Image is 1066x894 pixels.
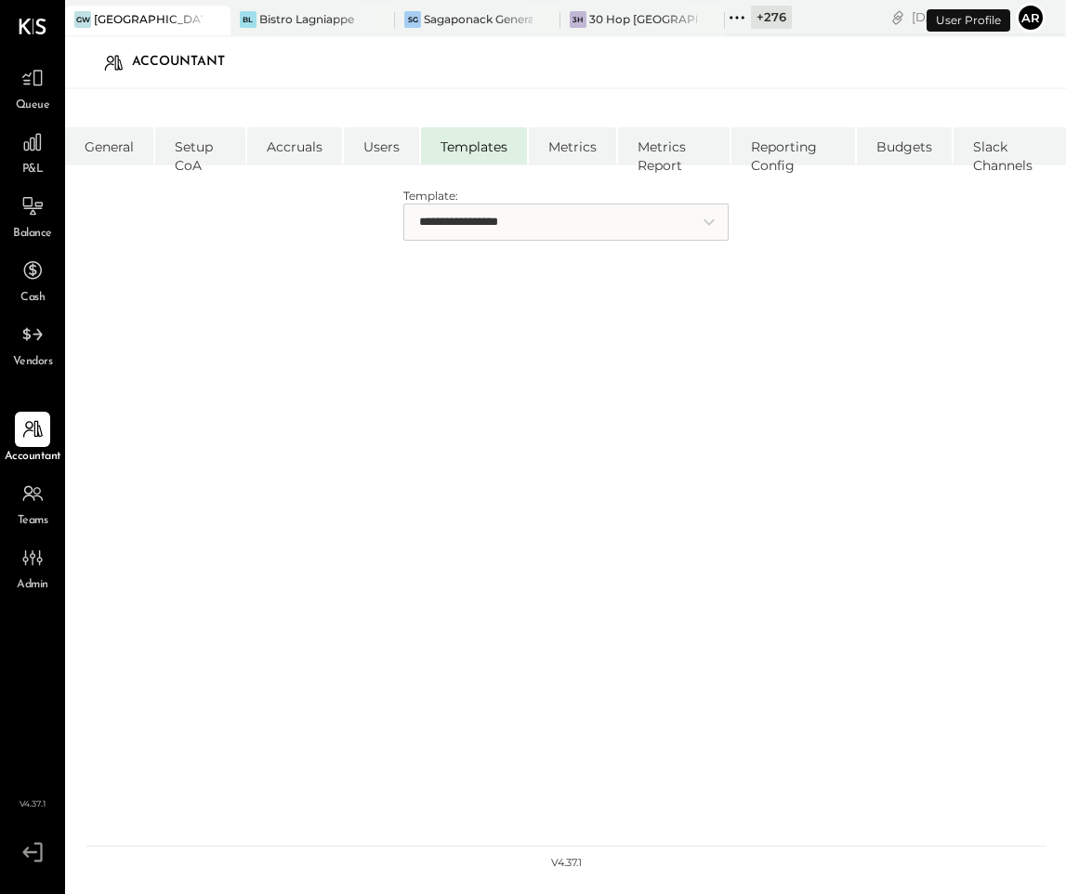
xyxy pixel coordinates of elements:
[1,253,64,307] a: Cash
[18,513,48,530] span: Teams
[240,11,257,28] div: BL
[570,11,586,28] div: 3H
[1,317,64,371] a: Vendors
[22,162,44,178] span: P&L
[65,127,153,164] li: General
[888,7,907,27] div: copy link
[731,127,855,164] li: Reporting Config
[751,6,792,29] div: + 276
[529,127,616,164] li: Metrics
[927,9,1010,32] div: User Profile
[344,127,419,164] li: Users
[155,127,245,164] li: Setup CoA
[20,290,45,307] span: Cash
[403,189,458,203] span: Template:
[421,127,527,164] li: Templates
[5,449,61,466] span: Accountant
[1,412,64,466] a: Accountant
[954,127,1066,164] li: Slack Channels
[589,11,698,27] div: 30 Hop [GEOGRAPHIC_DATA]
[404,11,421,28] div: SG
[1016,3,1046,33] button: Ar
[259,11,354,27] div: Bistro Lagniappe
[912,8,1011,26] div: [DATE]
[247,127,342,164] li: Accruals
[17,577,48,594] span: Admin
[16,98,50,114] span: Queue
[13,226,52,243] span: Balance
[74,11,91,28] div: GW
[1,476,64,530] a: Teams
[13,354,53,371] span: Vendors
[132,47,243,77] div: Accountant
[424,11,533,27] div: Sagaponack General Store
[1,60,64,114] a: Queue
[1,189,64,243] a: Balance
[94,11,203,27] div: [GEOGRAPHIC_DATA]
[618,127,730,164] li: Metrics Report
[857,127,952,164] li: Budgets
[551,856,582,871] div: v 4.37.1
[1,540,64,594] a: Admin
[1,125,64,178] a: P&L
